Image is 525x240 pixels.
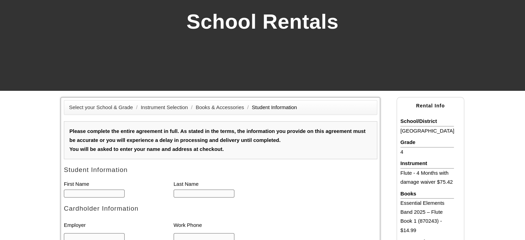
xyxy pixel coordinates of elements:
[64,121,377,160] div: Please complete the entire agreement in full. As stated in the terms, the information you provide...
[147,2,196,9] select: Zoom
[76,2,86,9] span: of 2
[64,166,377,174] h2: Student Information
[400,159,454,168] li: Instrument
[400,117,454,126] li: School/District
[245,104,250,110] span: /
[397,100,464,112] h2: Rental Info
[400,199,454,235] li: Essential Elements Band 2025 – Flute Book 1 (870243) - $14.99
[61,7,465,36] h1: School Rentals
[134,104,139,110] span: /
[69,104,133,110] a: Select your School & Grade
[189,104,194,110] span: /
[400,169,454,187] li: Flute - 4 Months with damage waiver $75.42
[174,180,283,189] li: Last Name
[196,104,244,110] a: Books & Accessories
[174,218,283,232] li: Work Phone
[400,138,454,147] li: Grade
[141,104,188,110] a: Instrument Selection
[400,126,454,135] li: [GEOGRAPHIC_DATA]
[64,180,174,189] li: First Name
[252,103,297,112] li: Student Information
[400,147,454,156] li: 4
[400,189,454,199] li: Books
[64,204,377,213] h2: Cardholder Information
[57,1,76,9] input: Page
[64,218,174,232] li: Employer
